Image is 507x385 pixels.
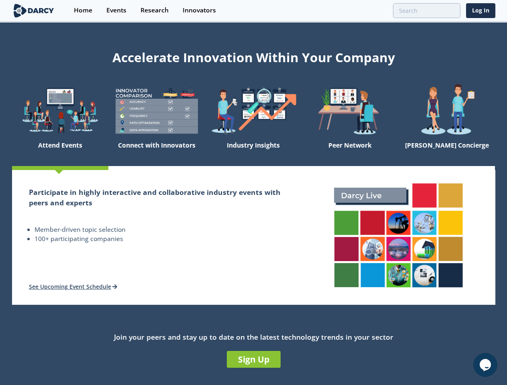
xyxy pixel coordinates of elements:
[12,45,495,67] div: Accelerate Innovation Within Your Company
[205,138,302,166] div: Industry Insights
[205,83,302,138] img: welcome-find-a12191a34a96034fcac36f4ff4d37733.png
[108,83,205,138] img: welcome-compare-1b687586299da8f117b7ac84fd957760.png
[183,7,216,14] div: Innovators
[473,353,499,377] iframe: chat widget
[399,83,495,138] img: welcome-concierge-wide-20dccca83e9cbdbb601deee24fb8df72.png
[12,83,109,138] img: welcome-explore-560578ff38cea7c86bcfe544b5e45342.png
[393,3,460,18] input: Advanced Search
[399,138,495,166] div: [PERSON_NAME] Concierge
[140,7,169,14] div: Research
[12,4,56,18] img: logo-wide.svg
[29,187,285,208] h2: Participate in highly interactive and collaborative industry events with peers and experts
[302,83,399,138] img: welcome-attend-b816887fc24c32c29d1763c6e0ddb6e6.png
[35,234,285,244] li: 100+ participating companies
[302,138,399,166] div: Peer Network
[106,7,126,14] div: Events
[12,138,109,166] div: Attend Events
[108,138,205,166] div: Connect with Innovators
[35,225,285,235] li: Member-driven topic selection
[326,175,471,296] img: attend-events-831e21027d8dfeae142a4bc70e306247.png
[74,7,92,14] div: Home
[227,351,281,368] a: Sign Up
[29,283,118,290] a: See Upcoming Event Schedule
[466,3,495,18] a: Log In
